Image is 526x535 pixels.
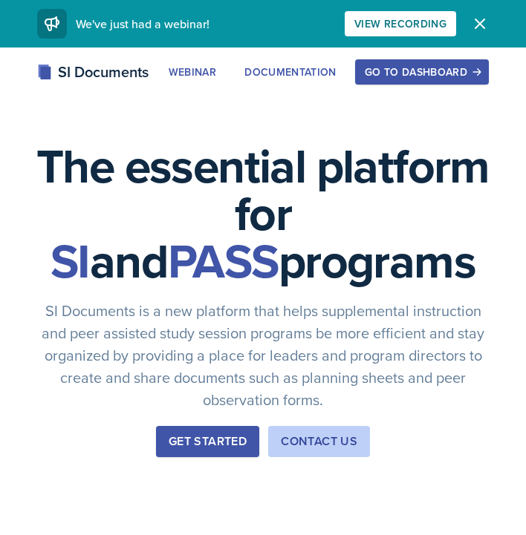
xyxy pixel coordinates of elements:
[281,433,357,450] div: Contact Us
[76,16,210,32] span: We've just had a webinar!
[169,433,247,450] div: Get Started
[345,11,456,36] button: View Recording
[156,426,259,457] button: Get Started
[355,59,489,85] button: Go to Dashboard
[268,426,370,457] button: Contact Us
[169,66,216,78] div: Webinar
[354,18,447,30] div: View Recording
[159,59,226,85] button: Webinar
[37,61,149,83] div: SI Documents
[235,59,346,85] button: Documentation
[365,66,479,78] div: Go to Dashboard
[244,66,337,78] div: Documentation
